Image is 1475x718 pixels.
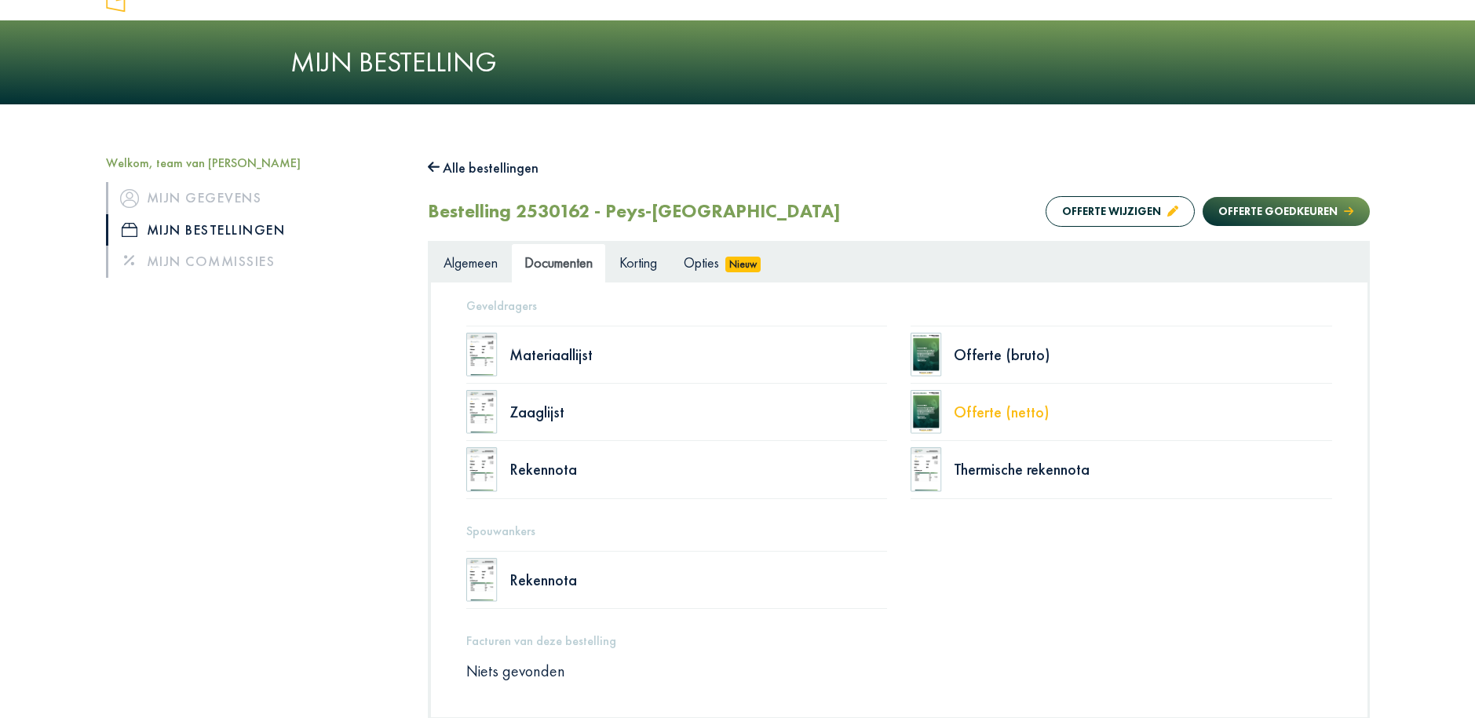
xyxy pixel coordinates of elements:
[911,333,942,377] img: doc
[455,661,1344,681] div: Niets gevonden
[428,155,539,180] button: Alle bestellingen
[466,633,1332,648] h5: Facturen van deze bestelling
[466,333,498,377] img: doc
[466,523,1332,538] h5: Spouwankers
[954,404,1332,420] div: Offerte (netto)
[428,200,841,223] h2: Bestelling 2530162 - Peys-[GEOGRAPHIC_DATA]
[684,253,719,272] span: Opties
[466,390,498,434] img: doc
[1203,197,1369,226] button: Offerte goedkeuren
[524,253,593,272] span: Documenten
[290,46,1185,79] h1: Mijn bestelling
[122,223,137,237] img: icon
[466,558,498,602] img: doc
[466,447,498,491] img: doc
[430,243,1367,282] ul: Tabs
[911,447,942,491] img: doc
[954,347,1332,363] div: Offerte (bruto)
[509,461,888,477] div: Rekennota
[106,182,404,213] a: iconMijn gegevens
[444,253,498,272] span: Algemeen
[1046,196,1195,227] button: Offerte wijzigen
[509,572,888,588] div: Rekennota
[509,347,888,363] div: Materiaallijst
[106,246,404,277] a: Mijn commissies
[106,214,404,246] a: iconMijn bestellingen
[509,404,888,420] div: Zaaglijst
[106,155,404,170] h5: Welkom, team van [PERSON_NAME]
[466,298,1332,313] h5: Geveldragers
[954,461,1332,477] div: Thermische rekennota
[619,253,657,272] span: Korting
[725,257,761,272] span: Nieuw
[120,189,139,208] img: icon
[911,390,942,434] img: doc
